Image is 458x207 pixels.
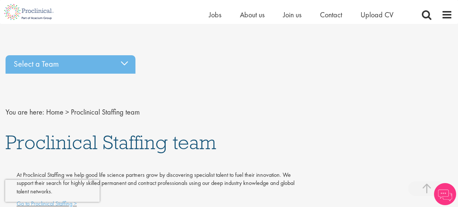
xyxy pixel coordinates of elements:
p: At Proclinical Staffing we help good life science partners grow by discovering specialist talent ... [17,171,296,196]
img: Chatbot [434,183,456,205]
iframe: reCAPTCHA [5,180,100,202]
span: You are here: [6,107,44,117]
a: Jobs [209,10,221,20]
a: Join us [283,10,302,20]
div: Select a Team [6,55,135,74]
span: Proclinical Staffing team [6,130,216,155]
span: > [65,107,69,117]
a: Upload CV [361,10,393,20]
span: Proclinical Staffing team [71,107,140,117]
a: Contact [320,10,342,20]
a: About us [240,10,265,20]
a: breadcrumb link [46,107,63,117]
